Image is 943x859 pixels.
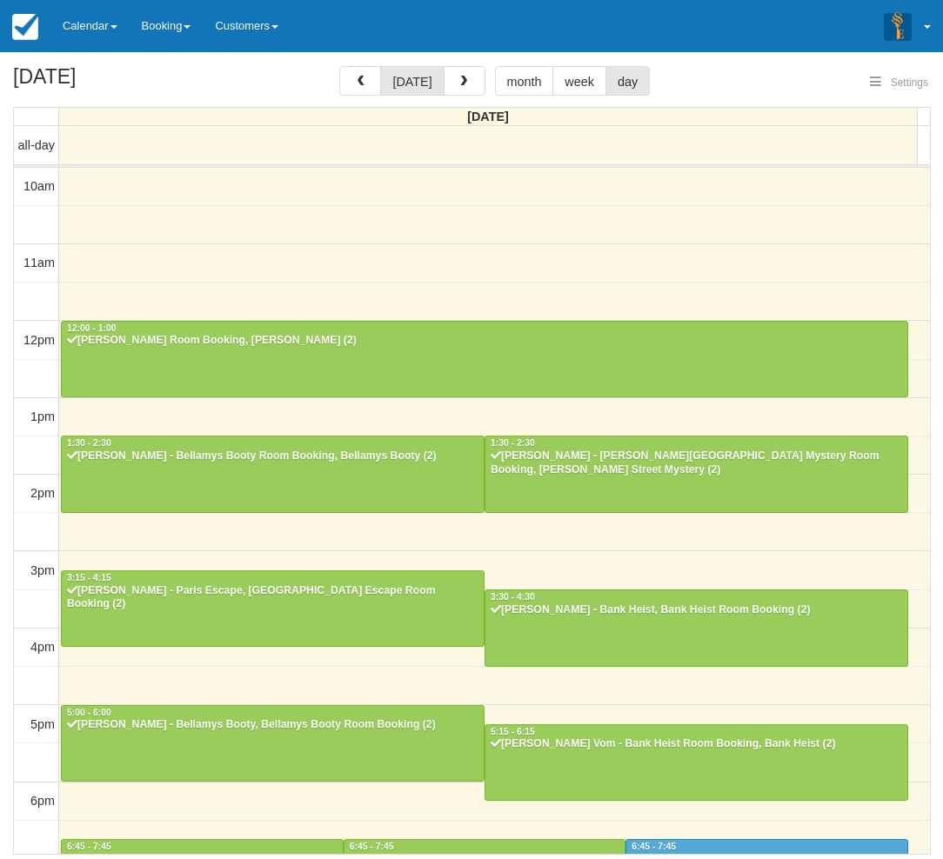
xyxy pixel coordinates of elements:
[30,486,55,500] span: 2pm
[605,66,650,96] button: day
[30,563,55,577] span: 3pm
[67,438,111,448] span: 1:30 - 2:30
[30,794,55,808] span: 6pm
[485,436,908,512] a: 1:30 - 2:30[PERSON_NAME] - [PERSON_NAME][GEOGRAPHIC_DATA] Mystery Room Booking, [PERSON_NAME] Str...
[552,66,606,96] button: week
[61,436,485,512] a: 1:30 - 2:30[PERSON_NAME] - Bellamys Booty Room Booking, Bellamys Booty (2)
[859,70,939,96] button: Settings
[490,737,903,751] div: [PERSON_NAME] Vom - Bank Heist Room Booking, Bank Heist (2)
[30,640,55,654] span: 4pm
[67,573,111,583] span: 3:15 - 4:15
[485,589,908,666] a: 3:30 - 4:30[PERSON_NAME] - Bank Heist, Bank Heist Room Booking (2)
[67,708,111,717] span: 5:00 - 6:00
[491,438,535,448] span: 1:30 - 2:30
[30,410,55,423] span: 1pm
[490,603,903,617] div: [PERSON_NAME] - Bank Heist, Bank Heist Room Booking (2)
[884,12,912,40] img: A3
[23,333,55,347] span: 12pm
[13,66,233,98] h2: [DATE]
[632,842,676,851] span: 6:45 - 7:45
[66,584,479,612] div: [PERSON_NAME] - Paris Escape, [GEOGRAPHIC_DATA] Escape Room Booking (2)
[491,727,535,736] span: 5:15 - 6:15
[491,592,535,602] span: 3:30 - 4:30
[66,334,903,348] div: [PERSON_NAME] Room Booking, [PERSON_NAME] (2)
[891,77,928,89] span: Settings
[61,321,908,397] a: 12:00 - 1:00[PERSON_NAME] Room Booking, [PERSON_NAME] (2)
[495,66,554,96] button: month
[66,449,479,463] div: [PERSON_NAME] - Bellamys Booty Room Booking, Bellamys Booty (2)
[30,717,55,731] span: 5pm
[485,724,908,801] a: 5:15 - 6:15[PERSON_NAME] Vom - Bank Heist Room Booking, Bank Heist (2)
[23,179,55,193] span: 10am
[350,842,394,851] span: 6:45 - 7:45
[66,718,479,732] div: [PERSON_NAME] - Bellamys Booty, Bellamys Booty Room Booking (2)
[61,705,485,782] a: 5:00 - 6:00[PERSON_NAME] - Bellamys Booty, Bellamys Booty Room Booking (2)
[67,842,111,851] span: 6:45 - 7:45
[467,110,509,123] span: [DATE]
[67,323,117,333] span: 12:00 - 1:00
[23,256,55,270] span: 11am
[12,14,38,40] img: checkfront-main-nav-mini-logo.png
[380,66,444,96] button: [DATE]
[490,449,903,477] div: [PERSON_NAME] - [PERSON_NAME][GEOGRAPHIC_DATA] Mystery Room Booking, [PERSON_NAME] Street Mystery...
[61,570,485,647] a: 3:15 - 4:15[PERSON_NAME] - Paris Escape, [GEOGRAPHIC_DATA] Escape Room Booking (2)
[18,138,55,152] span: all-day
